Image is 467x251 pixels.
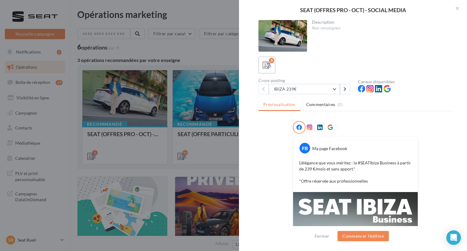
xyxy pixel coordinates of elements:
[312,146,347,152] div: Ma page Facebook
[337,102,343,107] span: (0)
[312,232,332,240] button: Fermer
[249,7,457,13] div: SEAT (OFFRES PRO - OCT) - SOCIAL MEDIA
[337,231,389,241] button: Commencer l'édition
[269,58,274,63] div: 5
[269,84,340,94] button: IBIZA 239€
[299,160,412,184] p: L’élégance que vous méritez : la #SEATIbiza Business à partir de 239 €/mois et sans apport.* *Off...
[312,20,448,24] div: Description
[312,26,448,31] div: Non renseignée
[258,78,353,83] div: Cross-posting
[299,143,310,153] div: FB
[358,80,452,84] div: Canaux disponibles
[446,230,461,245] div: Open Intercom Messenger
[306,101,335,108] span: Commentaires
